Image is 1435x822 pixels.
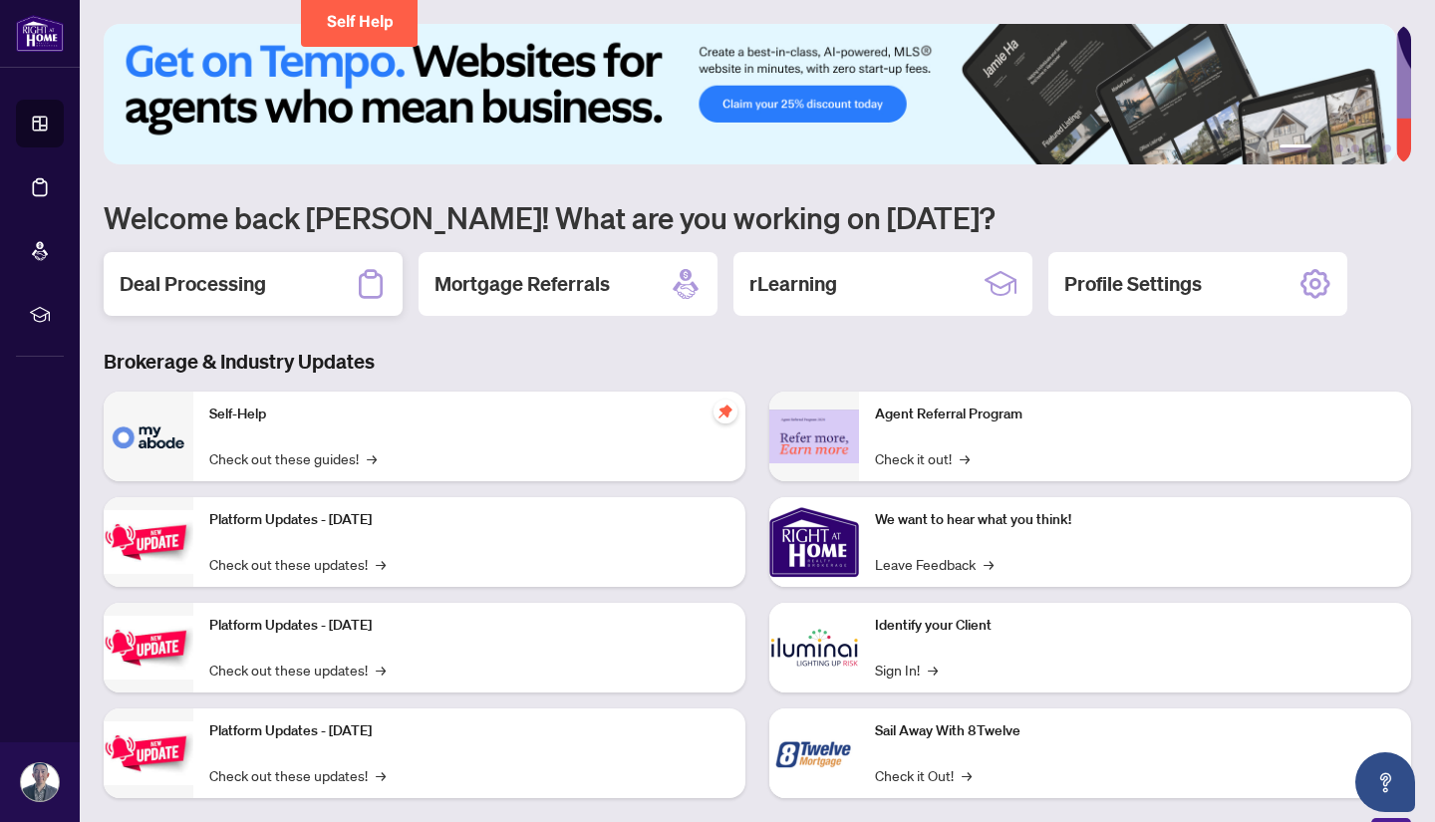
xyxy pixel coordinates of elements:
h3: Brokerage & Industry Updates [104,348,1411,376]
img: Slide 0 [104,24,1396,164]
p: Platform Updates - [DATE] [209,615,729,637]
a: Leave Feedback→ [875,553,994,575]
span: → [376,764,386,786]
a: Check it Out!→ [875,764,972,786]
button: 6 [1383,144,1391,152]
p: Agent Referral Program [875,404,1395,425]
span: → [962,764,972,786]
span: Self Help [327,12,394,31]
img: Sail Away With 8Twelve [769,708,859,798]
img: Profile Icon [21,763,59,801]
span: → [367,447,377,469]
span: pushpin [714,400,737,423]
p: Platform Updates - [DATE] [209,720,729,742]
h2: Mortgage Referrals [434,270,610,298]
h1: Welcome back [PERSON_NAME]! What are you working on [DATE]? [104,198,1411,236]
span: → [960,447,970,469]
h2: Profile Settings [1064,270,1202,298]
p: Sail Away With 8Twelve [875,720,1395,742]
span: → [928,659,938,681]
span: → [376,553,386,575]
a: Check out these updates!→ [209,764,386,786]
img: Self-Help [104,392,193,481]
a: Sign In!→ [875,659,938,681]
span: → [376,659,386,681]
span: → [984,553,994,575]
h2: Deal Processing [120,270,266,298]
a: Check out these guides!→ [209,447,377,469]
p: We want to hear what you think! [875,509,1395,531]
img: Platform Updates - July 21, 2025 [104,510,193,573]
img: We want to hear what you think! [769,497,859,587]
button: 3 [1335,144,1343,152]
button: 1 [1280,144,1311,152]
img: logo [16,15,64,52]
h2: rLearning [749,270,837,298]
button: 4 [1351,144,1359,152]
a: Check it out!→ [875,447,970,469]
button: Open asap [1355,752,1415,812]
a: Check out these updates!→ [209,553,386,575]
img: Platform Updates - June 23, 2025 [104,721,193,784]
a: Check out these updates!→ [209,659,386,681]
img: Identify your Client [769,603,859,692]
p: Self-Help [209,404,729,425]
img: Platform Updates - July 8, 2025 [104,616,193,679]
img: Agent Referral Program [769,410,859,464]
button: 2 [1319,144,1327,152]
p: Platform Updates - [DATE] [209,509,729,531]
button: 5 [1367,144,1375,152]
p: Identify your Client [875,615,1395,637]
